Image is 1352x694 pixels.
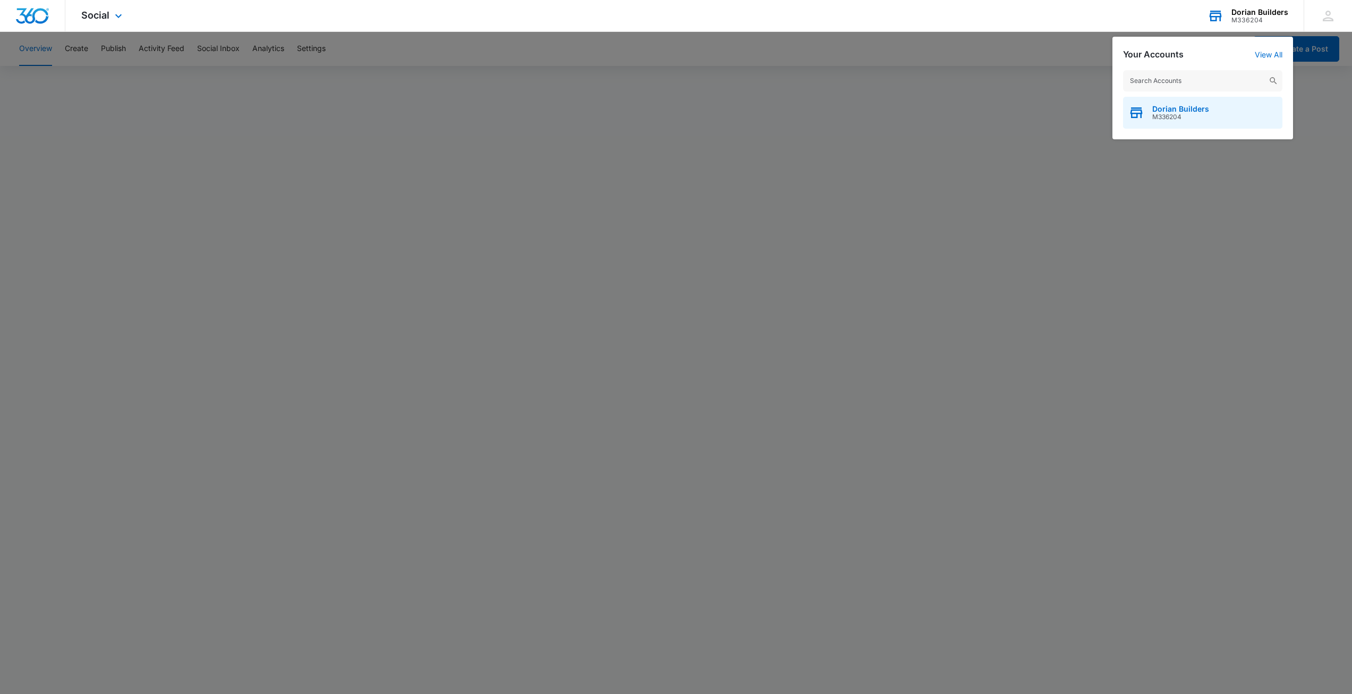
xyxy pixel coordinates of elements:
[1123,97,1282,129] button: Dorian BuildersM336204
[1123,70,1282,91] input: Search Accounts
[1231,16,1288,24] div: account id
[1255,50,1282,59] a: View All
[81,10,109,21] span: Social
[1123,49,1184,60] h2: Your Accounts
[1152,113,1209,121] span: M336204
[1152,105,1209,113] span: Dorian Builders
[1231,8,1288,16] div: account name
